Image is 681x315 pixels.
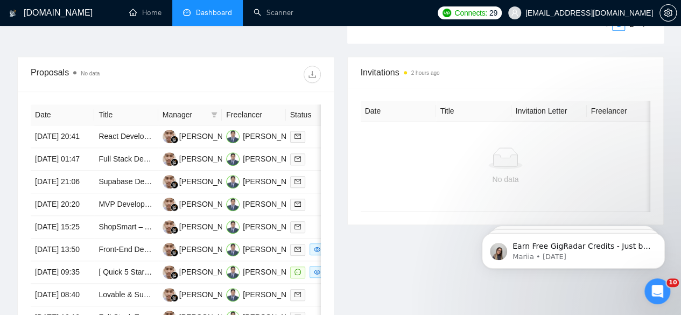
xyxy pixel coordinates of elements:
td: Lovable & SupaBase for AI Chatbot using Node.Js [94,284,158,306]
th: Title [94,104,158,125]
div: [PERSON_NAME] [PERSON_NAME] [243,130,369,142]
span: filter [211,111,217,118]
img: AI [163,220,176,234]
img: gigradar-bm.png [171,136,178,143]
span: message [294,269,301,275]
a: Full Stack Developer Needed to Build Rental Application Platform [99,155,317,163]
a: AI[PERSON_NAME] [163,267,241,276]
div: [PERSON_NAME] [179,243,241,255]
button: right [638,18,651,31]
img: MA [226,243,240,256]
span: mail [294,156,301,162]
td: Front-End Developer (Shopify / Ecommerce) – 1-Week Sprint, Pixel-Perfect from PSD [94,239,158,261]
a: Front-End Developer (Shopify / Ecommerce) – 1-Week Sprint, Pixel-Perfect from PSD [99,245,385,254]
a: MA[PERSON_NAME] [PERSON_NAME] [226,131,369,140]
a: homeHome [129,8,162,17]
span: setting [660,9,676,17]
a: MA[PERSON_NAME] [PERSON_NAME] [226,177,369,185]
span: mail [294,133,301,139]
a: setting [659,9,677,17]
img: AI [163,288,176,302]
a: MA[PERSON_NAME] [PERSON_NAME] [226,290,369,298]
div: [PERSON_NAME] [PERSON_NAME] [243,221,369,233]
th: Manager [158,104,222,125]
img: AI [163,130,176,143]
img: MA [226,265,240,279]
a: MVP Development for Real-Time Speech Analysis App [99,200,281,208]
img: MA [226,175,240,188]
a: MA[PERSON_NAME] [PERSON_NAME] [226,199,369,208]
div: [PERSON_NAME] [179,153,241,165]
img: MA [226,288,240,302]
iframe: Intercom notifications message [466,211,681,286]
img: MA [226,152,240,166]
img: upwork-logo.png [443,9,451,17]
img: gigradar-bm.png [171,271,178,279]
a: MA[PERSON_NAME] [PERSON_NAME] [226,267,369,276]
a: [ Quick 5 Star ] React Flow Developer [99,268,224,276]
a: MA[PERSON_NAME] [PERSON_NAME] [226,154,369,163]
span: mail [294,178,301,185]
span: Status [290,109,334,121]
button: setting [659,4,677,22]
a: React Developer Needed for Figma Design Implementation [99,132,296,141]
a: AI[PERSON_NAME] [163,154,241,163]
td: ShopSmart – AI-Powered E-Commerce Backend (API + Database) [94,216,158,239]
div: [PERSON_NAME] [179,130,241,142]
span: eye [314,269,320,275]
span: Invitations [361,66,651,79]
td: [DATE] 13:50 [31,239,94,261]
img: AI [163,152,176,166]
td: [DATE] 15:25 [31,216,94,239]
td: MVP Development for Real-Time Speech Analysis App [94,193,158,216]
span: 10 [666,278,679,287]
img: gigradar-bm.png [171,158,178,166]
img: AI [163,198,176,211]
li: Next Page [638,18,651,31]
span: mail [294,291,301,298]
a: searchScanner [254,8,293,17]
a: AI[PERSON_NAME] [163,199,241,208]
span: download [304,70,320,79]
img: gigradar-bm.png [171,181,178,188]
a: AI[PERSON_NAME] [163,222,241,230]
img: AI [163,243,176,256]
img: MA [226,130,240,143]
a: Lovable & SupaBase for AI Chatbot using Node.Js [99,290,267,299]
span: mail [294,223,301,230]
a: AI[PERSON_NAME] [163,131,241,140]
span: Dashboard [196,8,232,17]
td: Full Stack Developer Needed to Build Rental Application Platform [94,148,158,171]
span: filter [209,107,220,123]
a: Supabase Developer for MVP [99,177,198,186]
span: 29 [489,7,497,19]
span: eye [314,246,320,253]
span: mail [294,201,301,207]
td: [DATE] 20:41 [31,125,94,148]
div: [PERSON_NAME] [PERSON_NAME] [243,198,369,210]
span: user [511,9,518,17]
th: Date [361,101,436,122]
div: [PERSON_NAME] [PERSON_NAME] [243,289,369,300]
img: gigradar-bm.png [171,226,178,234]
a: ShopSmart – AI-Powered E-Commerce Backend (API + Database) [99,222,321,231]
span: dashboard [183,9,191,16]
span: Connects: [454,7,487,19]
td: [DATE] 01:47 [31,148,94,171]
button: left [599,18,612,31]
a: AI[PERSON_NAME] [163,290,241,298]
img: logo [9,5,17,22]
div: [PERSON_NAME] [179,176,241,187]
th: Date [31,104,94,125]
th: Freelancer [222,104,285,125]
a: MA[PERSON_NAME] [PERSON_NAME] [226,244,369,253]
td: Supabase Developer for MVP [94,171,158,193]
td: [DATE] 09:35 [31,261,94,284]
div: [PERSON_NAME] [PERSON_NAME] [243,176,369,187]
img: gigradar-bm.png [171,249,178,256]
img: gigradar-bm.png [171,294,178,302]
td: [DATE] 20:20 [31,193,94,216]
td: [ Quick 5 Star ] React Flow Developer [94,261,158,284]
